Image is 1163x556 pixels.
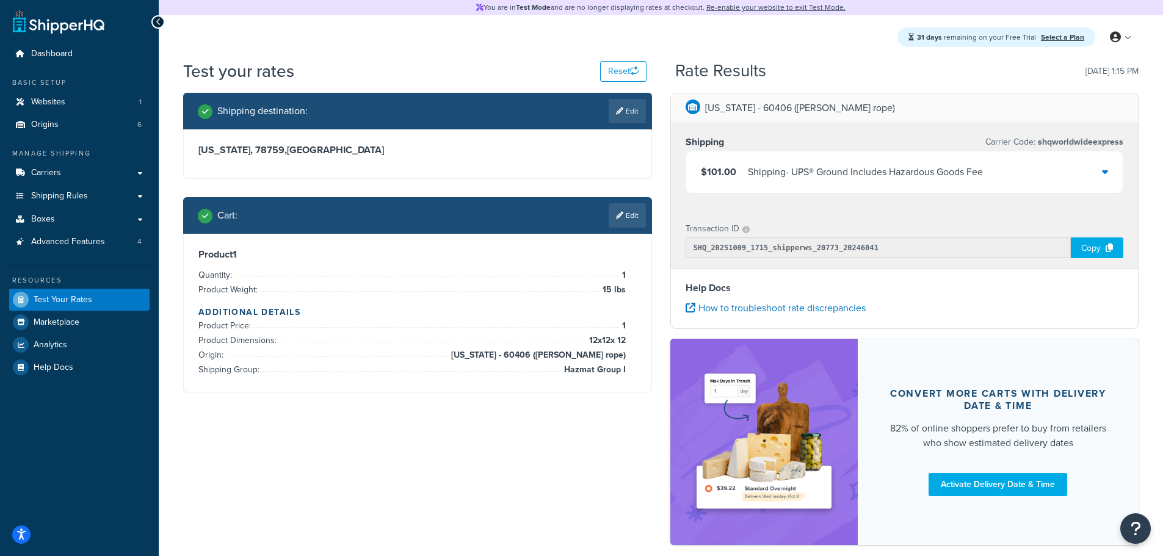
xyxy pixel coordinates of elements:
h4: Additional Details [198,306,637,319]
div: Copy [1071,237,1123,258]
button: Open Resource Center [1120,513,1151,544]
span: remaining on your Free Trial [917,32,1038,43]
span: Origins [31,120,59,130]
span: Product Price: [198,319,254,332]
li: Advanced Features [9,231,150,253]
div: Resources [9,275,150,286]
a: Analytics [9,334,150,356]
span: 1 [619,268,626,283]
span: Carriers [31,168,61,178]
h2: Shipping destination : [217,106,308,117]
span: Origin: [198,348,226,361]
span: Advanced Features [31,237,105,247]
span: Test Your Rates [34,295,92,305]
span: Product Dimensions: [198,334,280,347]
a: Select a Plan [1041,32,1084,43]
div: Convert more carts with delivery date & time [887,388,1110,412]
div: Basic Setup [9,78,150,88]
span: Dashboard [31,49,73,59]
li: Origins [9,114,150,136]
img: feature-image-ddt-36eae7f7280da8017bfb280eaccd9c446f90b1fe08728e4019434db127062ab4.png [689,357,839,527]
strong: Test Mode [516,2,551,13]
a: Websites1 [9,91,150,114]
h3: Product 1 [198,248,637,261]
strong: 31 days [917,32,942,43]
h1: Test your rates [183,59,294,83]
span: Quantity: [198,269,235,281]
span: Shipping Group: [198,363,263,376]
span: 15 lbs [600,283,626,297]
a: Boxes [9,208,150,231]
span: 6 [137,120,142,130]
span: 1 [139,97,142,107]
span: shqworldwideexpress [1035,135,1123,148]
h3: Shipping [686,136,724,148]
a: Edit [609,99,646,123]
a: Dashboard [9,43,150,65]
span: Shipping Rules [31,191,88,201]
h3: [US_STATE], 78759 , [GEOGRAPHIC_DATA] [198,144,637,156]
div: Shipping - UPS® Ground Includes Hazardous Goods Fee [748,164,983,181]
a: Carriers [9,162,150,184]
span: Analytics [34,340,67,350]
div: Manage Shipping [9,148,150,159]
span: Product Weight: [198,283,261,296]
p: Carrier Code: [985,134,1123,151]
a: Origins6 [9,114,150,136]
span: 4 [137,237,142,247]
a: Edit [609,203,646,228]
p: [US_STATE] - 60406 ([PERSON_NAME] rope) [705,99,895,117]
span: 1 [619,319,626,333]
a: Marketplace [9,311,150,333]
h2: Rate Results [675,62,766,81]
p: [DATE] 1:15 PM [1085,63,1139,80]
h4: Help Docs [686,281,1124,295]
a: Re-enable your website to exit Test Mode. [706,2,846,13]
span: Hazmat Group I [561,363,626,377]
a: Activate Delivery Date & Time [929,473,1067,496]
span: Boxes [31,214,55,225]
a: Help Docs [9,356,150,378]
p: Transaction ID [686,220,739,237]
a: Shipping Rules [9,185,150,208]
span: [US_STATE] - 60406 ([PERSON_NAME] rope) [448,348,626,363]
span: Marketplace [34,317,79,328]
a: Advanced Features4 [9,231,150,253]
button: Reset [600,61,647,82]
div: 82% of online shoppers prefer to buy from retailers who show estimated delivery dates [887,421,1110,450]
span: Help Docs [34,363,73,373]
a: Test Your Rates [9,289,150,311]
span: Websites [31,97,65,107]
h2: Cart : [217,210,237,221]
span: $101.00 [701,165,736,179]
span: 12 x 12 x 12 [586,333,626,348]
a: How to troubleshoot rate discrepancies [686,301,866,315]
